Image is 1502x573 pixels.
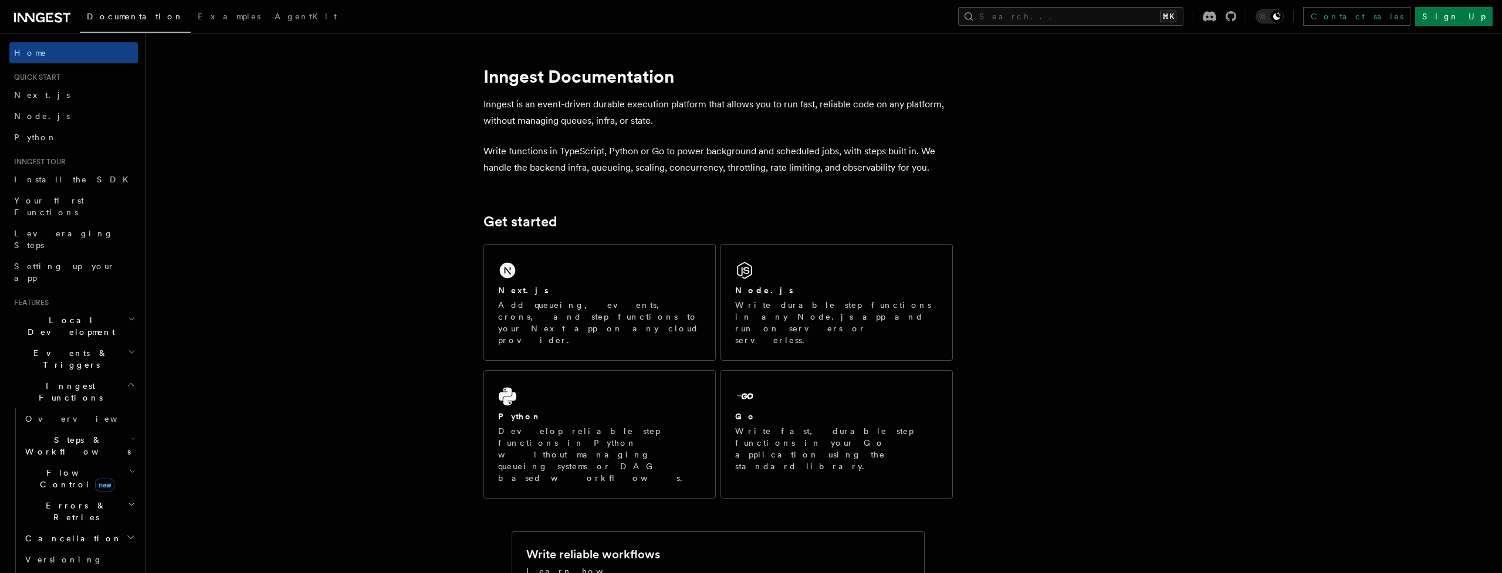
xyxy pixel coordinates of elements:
[14,133,57,142] span: Python
[9,169,138,190] a: Install the SDK
[526,546,660,562] h2: Write reliable workflows
[25,414,146,423] span: Overview
[87,12,184,21] span: Documentation
[14,175,136,184] span: Install the SDK
[9,314,128,338] span: Local Development
[80,4,191,33] a: Documentation
[14,111,70,121] span: Node.js
[735,284,793,296] h2: Node.js
[720,370,953,499] a: GoWrite fast, durable step functions in your Go application using the standard library.
[1303,7,1410,26] a: Contact sales
[14,262,115,283] span: Setting up your app
[9,106,138,127] a: Node.js
[9,190,138,223] a: Your first Functions
[9,256,138,289] a: Setting up your app
[1415,7,1493,26] a: Sign Up
[21,533,122,544] span: Cancellation
[483,213,557,230] a: Get started
[9,42,138,63] a: Home
[21,500,127,523] span: Errors & Retries
[720,244,953,361] a: Node.jsWrite durable step functions in any Node.js app and run on servers or serverless.
[191,4,268,32] a: Examples
[958,7,1183,26] button: Search...⌘K
[9,310,138,343] button: Local Development
[198,12,261,21] span: Examples
[498,299,701,346] p: Add queueing, events, crons, and step functions to your Next app on any cloud provider.
[483,370,716,499] a: PythonDevelop reliable step functions in Python without managing queueing systems or DAG based wo...
[498,411,542,422] h2: Python
[14,196,84,217] span: Your first Functions
[735,299,938,346] p: Write durable step functions in any Node.js app and run on servers or serverless.
[275,12,337,21] span: AgentKit
[25,555,103,564] span: Versioning
[21,408,138,429] a: Overview
[498,425,701,484] p: Develop reliable step functions in Python without managing queueing systems or DAG based workflows.
[735,425,938,472] p: Write fast, durable step functions in your Go application using the standard library.
[14,90,70,100] span: Next.js
[1256,9,1284,23] button: Toggle dark mode
[9,380,127,404] span: Inngest Functions
[483,96,953,129] p: Inngest is an event-driven durable execution platform that allows you to run fast, reliable code ...
[9,347,128,371] span: Events & Triggers
[735,411,756,422] h2: Go
[268,4,344,32] a: AgentKit
[21,528,138,549] button: Cancellation
[9,157,66,167] span: Inngest tour
[21,549,138,570] a: Versioning
[14,47,47,59] span: Home
[9,223,138,256] a: Leveraging Steps
[21,434,131,457] span: Steps & Workflows
[483,143,953,176] p: Write functions in TypeScript, Python or Go to power background and scheduled jobs, with steps bu...
[21,467,129,490] span: Flow Control
[9,84,138,106] a: Next.js
[21,495,138,528] button: Errors & Retries
[1160,11,1176,22] kbd: ⌘K
[9,375,138,408] button: Inngest Functions
[95,479,114,491] span: new
[9,343,138,375] button: Events & Triggers
[9,127,138,148] a: Python
[483,66,953,87] h1: Inngest Documentation
[21,462,138,495] button: Flow Controlnew
[9,73,60,82] span: Quick start
[9,298,49,307] span: Features
[21,429,138,462] button: Steps & Workflows
[498,284,549,296] h2: Next.js
[483,244,716,361] a: Next.jsAdd queueing, events, crons, and step functions to your Next app on any cloud provider.
[14,229,113,250] span: Leveraging Steps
